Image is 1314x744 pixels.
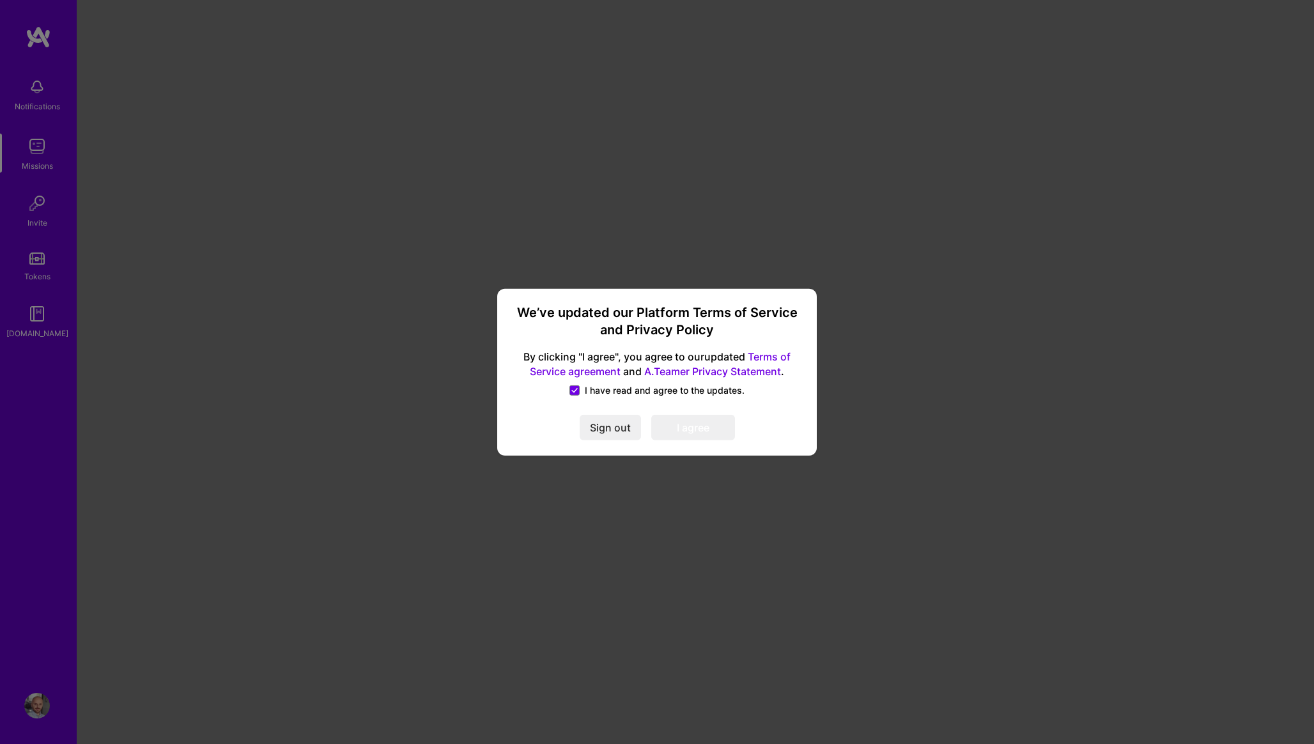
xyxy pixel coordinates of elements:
[513,350,801,379] span: By clicking "I agree", you agree to our updated and .
[651,414,735,440] button: I agree
[513,304,801,339] h3: We’ve updated our Platform Terms of Service and Privacy Policy
[585,384,745,396] span: I have read and agree to the updates.
[530,350,791,378] a: Terms of Service agreement
[644,364,781,377] a: A.Teamer Privacy Statement
[580,414,641,440] button: Sign out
